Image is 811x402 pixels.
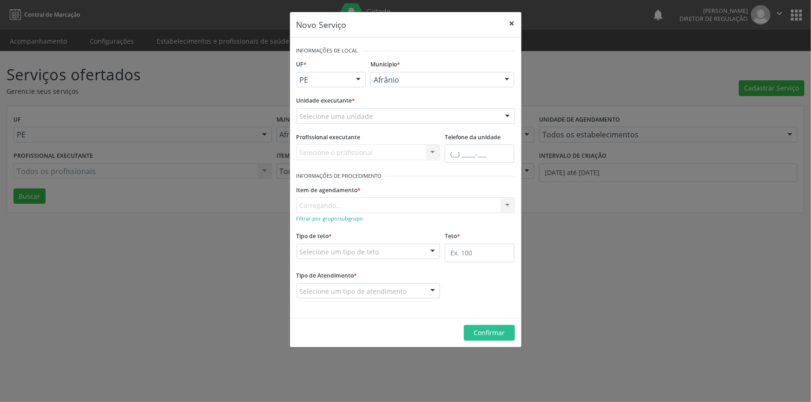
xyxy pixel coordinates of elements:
[297,183,361,197] label: Item de agendamento
[300,75,347,84] span: PE
[445,229,460,244] label: Teto
[300,111,373,121] span: Selecione uma unidade
[297,47,358,55] small: Informações de Local
[297,172,382,180] small: Informações de Procedimento
[300,286,407,296] span: Selecione um tipo de atendimento
[297,19,347,31] h5: Novo Serviço
[297,94,356,108] label: Unidade executante
[370,58,400,72] label: Município
[445,244,514,262] input: Ex. 100
[374,75,495,84] span: Afrânio
[474,328,505,337] span: Confirmar
[445,130,501,145] label: Telefone da unidade
[297,229,332,244] label: Tipo de teto
[297,58,307,72] label: UF
[297,130,361,145] label: Profissional executante
[297,214,363,222] a: Filtrar por grupo/subgrupo
[297,215,363,222] small: Filtrar por grupo/subgrupo
[503,12,521,35] button: Close
[445,144,514,163] input: (__) _____-___
[297,269,357,283] label: Tipo de Atendimento
[300,247,379,257] span: Selecione um tipo de teto
[464,325,515,341] button: Confirmar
